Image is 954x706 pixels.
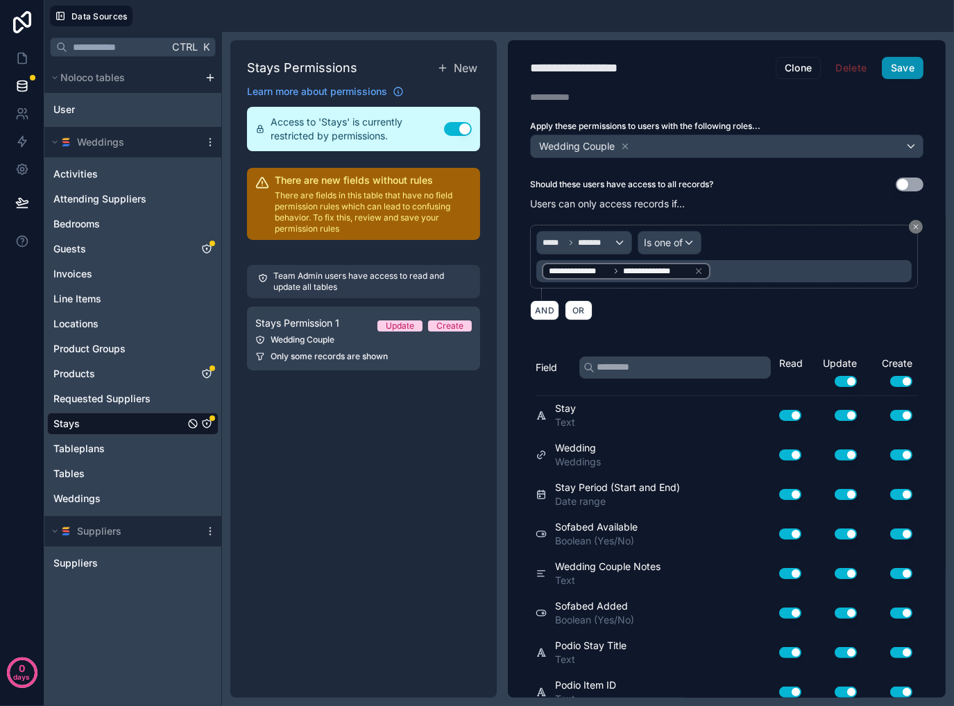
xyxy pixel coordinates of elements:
[644,236,683,250] span: Is one of
[555,692,616,706] span: Text
[530,300,559,320] button: AND
[555,520,638,534] span: Sofabed Available
[555,534,638,548] span: Boolean (Yes/No)
[275,190,472,234] p: There are fields in this table that have no field permission rules which can lead to confusing be...
[555,653,627,666] span: Text
[555,402,576,415] span: Stay
[555,441,601,455] span: Wedding
[247,307,480,370] a: Stays Permission 1UpdateCreateWedding CoupleOnly some records are shown
[555,455,601,469] span: Weddings
[201,42,211,52] span: K
[273,270,469,293] p: Team Admin users have access to read and update all tables
[555,415,576,429] span: Text
[565,300,593,320] button: OR
[555,613,634,627] span: Boolean (Yes/No)
[882,57,923,79] button: Save
[530,179,713,190] label: Should these users have access to all records?
[50,6,133,26] button: Data Sources
[434,57,480,79] button: New
[247,85,404,98] a: Learn more about permissions
[271,351,388,362] span: Only some records are shown
[19,662,25,675] p: 0
[247,58,357,78] h1: Stays Permissions
[436,320,463,332] div: Create
[555,639,627,653] span: Podio Stay Title
[779,356,807,370] div: Read
[555,481,680,494] span: Stay Period (Start and End)
[530,197,923,211] p: Users can only access records if...
[247,85,387,98] span: Learn more about permissions
[539,139,615,153] span: Wedding Couple
[171,38,199,55] span: Ctrl
[14,667,31,687] p: days
[555,599,634,613] span: Sofabed Added
[776,57,821,79] button: Clone
[570,305,588,316] span: OR
[454,60,477,76] span: New
[71,11,128,21] span: Data Sources
[275,173,472,187] h2: There are new fields without rules
[555,560,661,574] span: Wedding Couple Notes
[807,356,862,387] div: Update
[638,231,701,255] button: Is one of
[536,361,557,374] span: Field
[862,356,918,387] div: Create
[555,574,661,587] span: Text
[555,678,616,692] span: Podio Item ID
[255,334,472,345] div: Wedding Couple
[530,135,923,158] button: Wedding Couple
[555,494,680,508] span: Date range
[530,121,923,132] label: Apply these permissions to users with the following roles...
[271,115,444,143] span: Access to 'Stays' is currently restricted by permissions.
[255,316,339,330] span: Stays Permission 1
[386,320,414,332] div: Update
